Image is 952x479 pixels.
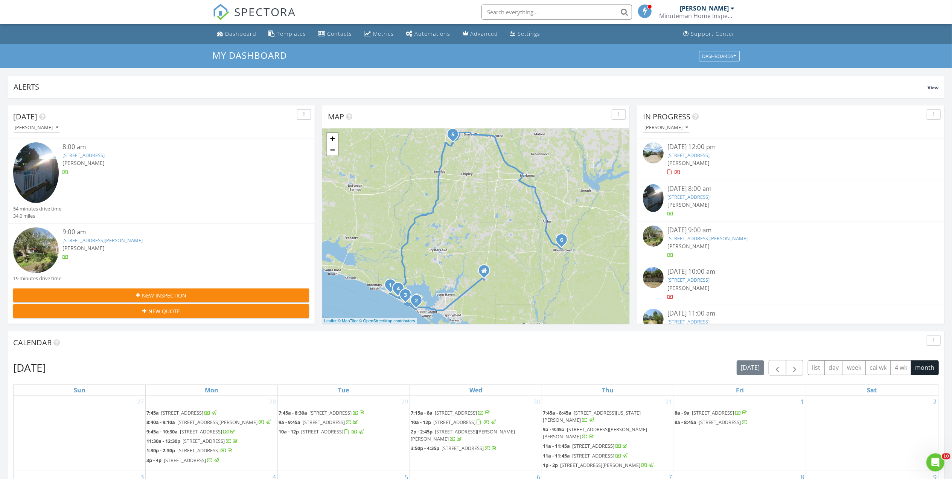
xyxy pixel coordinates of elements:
[411,444,541,453] a: 3:50p - 4:35p [STREET_ADDRESS]
[560,462,640,468] span: [STREET_ADDRESS][PERSON_NAME]
[866,385,879,395] a: Saturday
[148,307,180,315] span: New Quote
[416,300,421,305] div: 1905 Flagg Ave, Panama City Beach, FL 32407
[808,360,825,375] button: list
[699,51,740,61] button: Dashboards
[146,437,277,446] a: 11:30a - 12:30p [STREET_ADDRESS]
[397,286,400,291] i: 4
[411,418,541,427] a: 10a - 12p [STREET_ADDRESS]
[146,446,277,455] a: 1:30p - 2:30p [STREET_ADDRESS]
[667,159,710,166] span: [PERSON_NAME]
[890,360,911,375] button: 4 wk
[643,267,664,288] img: streetview
[301,428,343,435] span: [STREET_ADDRESS]
[562,239,566,244] div: 17364 5th St, Blountstown, FL 32424
[411,445,439,452] span: 3:50p - 4:35p
[543,442,629,449] a: 11a - 11:45a [STREET_ADDRESS]
[806,396,938,471] td: Go to August 2, 2025
[680,5,729,12] div: [PERSON_NAME]
[203,385,220,395] a: Monday
[411,445,498,452] a: 3:50p - 4:35p [STREET_ADDRESS]
[279,427,409,436] a: 10a - 12p [STREET_ADDRESS]
[543,442,673,451] a: 11a - 11:45a [STREET_ADDRESS]
[277,30,306,37] div: Templates
[390,285,395,289] div: 388 Wisteria Ln, Panama City Beach, FL 32413
[410,396,542,471] td: Go to July 30, 2025
[136,396,145,408] a: Go to July 27, 2025
[667,267,914,276] div: [DATE] 10:00 am
[324,319,337,323] a: Leaflet
[146,447,234,454] a: 1:30p - 2:30p [STREET_ADDRESS]
[322,318,417,324] div: |
[667,184,914,194] div: [DATE] 8:00 am
[146,438,239,444] a: 11:30a - 12:30p [STREET_ADDRESS]
[177,447,219,454] span: [STREET_ADDRESS]
[13,337,52,348] span: Calendar
[543,442,570,449] span: 11a - 11:45a
[62,227,285,237] div: 9:00 am
[643,142,664,163] img: streetview
[865,360,891,375] button: cal wk
[161,409,203,416] span: [STREET_ADDRESS]
[926,453,944,471] iframe: Intercom live chat
[572,442,614,449] span: [STREET_ADDRESS]
[146,396,278,471] td: Go to July 28, 2025
[442,445,484,452] span: [STREET_ADDRESS]
[518,30,541,37] div: Settings
[14,396,146,471] td: Go to July 27, 2025
[361,27,397,41] a: Metrics
[433,419,475,426] span: [STREET_ADDRESS]
[643,123,690,133] button: [PERSON_NAME]
[411,409,541,418] a: 7:15a - 8a [STREET_ADDRESS]
[15,125,58,130] div: [PERSON_NAME]
[560,238,563,243] i: 6
[824,360,843,375] button: day
[543,462,655,468] a: 1p - 2p [STREET_ADDRESS][PERSON_NAME]
[699,419,741,426] span: [STREET_ADDRESS]
[62,152,105,159] a: [STREET_ADDRESS]
[13,288,309,302] button: New Inspection
[146,419,272,426] a: 8:40a - 9:10a [STREET_ADDRESS][PERSON_NAME]
[800,396,806,408] a: Go to August 1, 2025
[415,298,418,304] i: 2
[543,452,673,461] a: 11a - 11:45a [STREET_ADDRESS]
[932,396,938,408] a: Go to August 2, 2025
[146,409,277,418] a: 7:45a [STREET_ADDRESS]
[279,409,409,418] a: 7:45a - 8:30a [STREET_ADDRESS]
[13,275,61,282] div: 19 minutes drive time
[404,293,407,298] i: 3
[643,184,664,212] img: 9369728%2Fcover_photos%2Fl4nQXCR9eTRg1152U3n0%2Fsmall.jpg
[338,319,358,323] a: © MapTiler
[692,409,734,416] span: [STREET_ADDRESS]
[674,396,806,471] td: Go to August 1, 2025
[543,425,673,441] a: 9a - 9:45a [STREET_ADDRESS][PERSON_NAME][PERSON_NAME]
[400,396,410,408] a: Go to July 29, 2025
[62,159,105,166] span: [PERSON_NAME]
[928,84,938,91] span: View
[543,426,647,440] a: 9a - 9:45a [STREET_ADDRESS][PERSON_NAME][PERSON_NAME]
[411,409,491,416] a: 7:15a - 8a [STREET_ADDRESS]
[411,409,433,416] span: 7:15a - 8a
[142,291,186,299] span: New Inspection
[737,360,764,375] button: [DATE]
[543,409,641,423] span: [STREET_ADDRESS][US_STATE][PERSON_NAME]
[359,319,415,323] a: © OpenStreetMap contributors
[225,30,257,37] div: Dashboard
[13,142,309,220] a: 8:00 am [STREET_ADDRESS] [PERSON_NAME] 54 minutes drive time 34.0 miles
[13,111,37,122] span: [DATE]
[484,270,489,275] div: 9030 Crook Hollow Rd, Panama City FL 32404
[398,288,403,293] div: 121 Coral Dr, Panama City Beach, FL 32413
[660,12,735,20] div: Minuteman Home Inspections
[543,409,641,423] a: 7:45a - 8:45a [STREET_ADDRESS][US_STATE][PERSON_NAME]
[675,409,805,418] a: 8a - 9a [STREET_ADDRESS]
[681,27,738,41] a: Support Center
[643,226,664,246] img: streetview
[180,428,222,435] span: [STREET_ADDRESS]
[532,396,542,408] a: Go to July 30, 2025
[411,428,515,442] span: [STREET_ADDRESS][PERSON_NAME][PERSON_NAME]
[13,123,60,133] button: [PERSON_NAME]
[146,428,236,435] a: 9:45a - 10:30a [STREET_ADDRESS]
[734,385,745,395] a: Friday
[415,30,451,37] div: Automations
[235,4,296,20] span: SPECTORA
